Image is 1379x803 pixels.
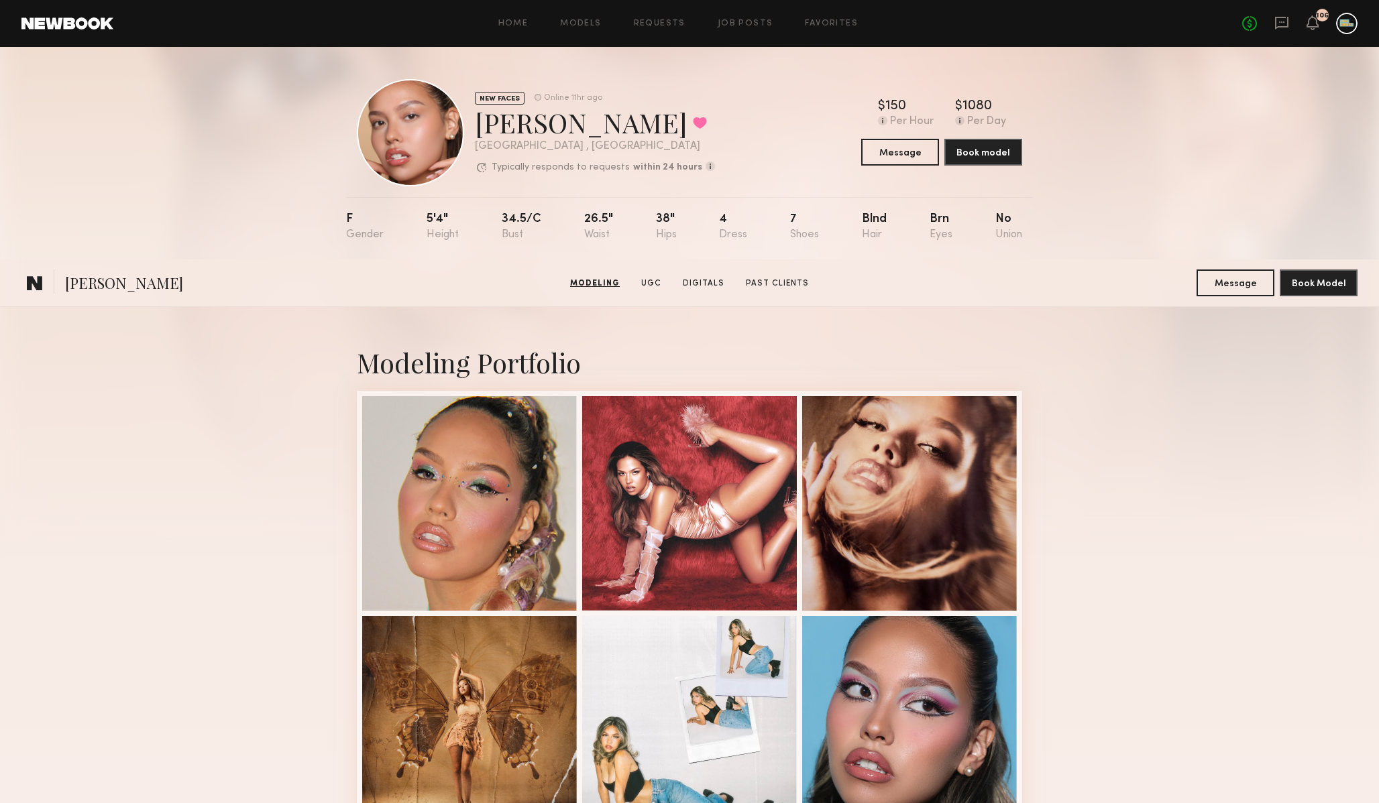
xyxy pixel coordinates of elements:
[967,116,1006,128] div: Per Day
[565,277,625,290] a: Modeling
[1197,269,1274,296] button: Message
[584,213,613,241] div: 26.5"
[944,139,1022,166] button: Book model
[740,277,814,290] a: Past Clients
[955,100,962,113] div: $
[634,19,685,28] a: Requests
[862,213,887,241] div: Blnd
[636,277,667,290] a: UGC
[498,19,529,28] a: Home
[885,100,906,113] div: 150
[475,105,715,140] div: [PERSON_NAME]
[995,213,1022,241] div: No
[930,213,952,241] div: Brn
[633,163,702,172] b: within 24 hours
[65,273,183,296] span: [PERSON_NAME]
[1280,277,1358,288] a: Book Model
[677,277,730,290] a: Digitals
[427,213,459,241] div: 5'4"
[890,116,934,128] div: Per Hour
[790,213,819,241] div: 7
[878,100,885,113] div: $
[1316,12,1329,19] div: 106
[346,213,384,241] div: F
[502,213,541,241] div: 34.5/c
[544,94,602,103] div: Online 11hr ago
[475,92,525,105] div: NEW FACES
[357,345,1022,380] div: Modeling Portfolio
[1280,269,1358,296] button: Book Model
[475,141,715,152] div: [GEOGRAPHIC_DATA] , [GEOGRAPHIC_DATA]
[962,100,992,113] div: 1080
[861,139,939,166] button: Message
[560,19,601,28] a: Models
[718,19,773,28] a: Job Posts
[656,213,677,241] div: 38"
[805,19,858,28] a: Favorites
[719,213,747,241] div: 4
[492,163,630,172] p: Typically responds to requests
